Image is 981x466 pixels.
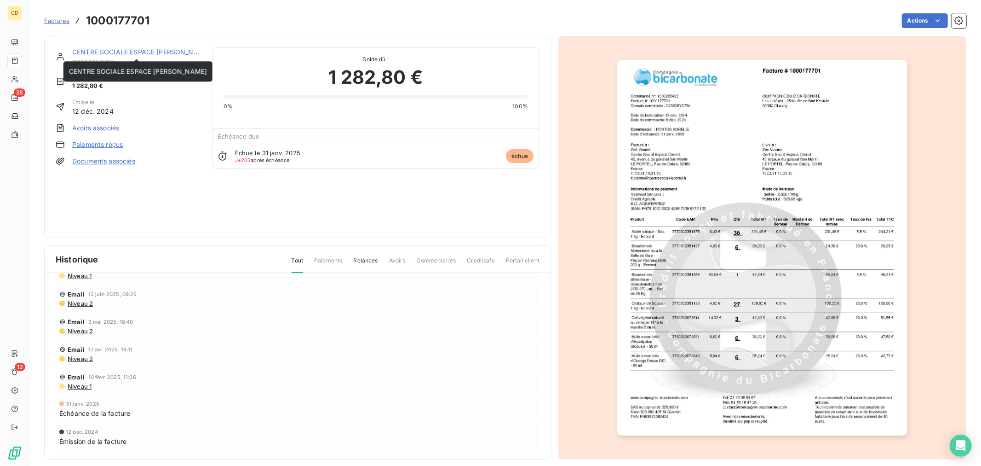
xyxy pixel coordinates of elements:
span: Email [68,291,85,298]
span: 31 janv. 2025 [66,401,99,407]
button: Actions [902,13,948,28]
span: Niveau 2 [67,327,93,335]
span: 1 282,80 € [329,64,423,91]
span: CENTRE SOCIALE ESPACE [PERSON_NAME] [69,67,207,75]
span: 17 avr. 2025, 18:11 [88,347,133,352]
a: 28 [7,90,22,105]
span: 13 [15,363,25,371]
span: Relances [353,256,378,272]
span: 12 déc. 2024 [72,106,114,116]
img: invoice_thumbnail [617,60,907,436]
span: Émise le [72,98,114,106]
img: Logo LeanPay [7,446,22,460]
span: 9 mai 2025, 18:40 [88,319,133,325]
span: Niveau 2 [67,300,93,307]
div: Open Intercom Messenger [950,435,972,457]
div: CD [7,6,22,20]
span: Solde dû : [224,55,528,64]
span: échue [506,149,534,163]
span: C00005YC7M [72,58,201,66]
span: Paiements [314,256,342,272]
span: 1 282,80 € [72,82,110,91]
a: Factures [44,16,69,25]
a: Documents associés [72,157,135,166]
span: après échéance [235,157,290,163]
span: 100% [512,102,528,111]
span: Échéance due [218,133,260,140]
span: Email [68,373,85,381]
a: CENTRE SOCIALE ESPACE [PERSON_NAME] [72,48,210,56]
span: Creditsafe [467,256,495,272]
span: Niveau 2 [67,355,93,362]
span: Factures [44,17,69,24]
a: Avoirs associés [72,123,119,133]
span: Tout [292,256,304,273]
span: 12 déc. 2024 [66,429,98,435]
span: Niveau 1 [67,383,92,390]
span: Email [68,346,85,353]
span: 13 juin 2025, 09:26 [88,291,137,297]
span: Échue le 31 janv. 2025 [235,149,300,157]
span: 28 [14,88,25,97]
span: Échéance de la facture [59,408,130,418]
span: Émission de la facture [59,437,126,446]
span: 10 févr. 2025, 11:06 [88,374,136,380]
span: Historique [56,253,98,266]
a: Paiements reçus [72,140,123,149]
h3: 1000177701 [86,12,149,29]
span: Avoirs [389,256,406,272]
span: Email [68,318,85,326]
span: Commentaires [417,256,456,272]
span: J+203 [235,157,251,163]
span: Niveau 1 [67,272,92,280]
span: Portail client [506,256,539,272]
span: 0% [224,102,233,111]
